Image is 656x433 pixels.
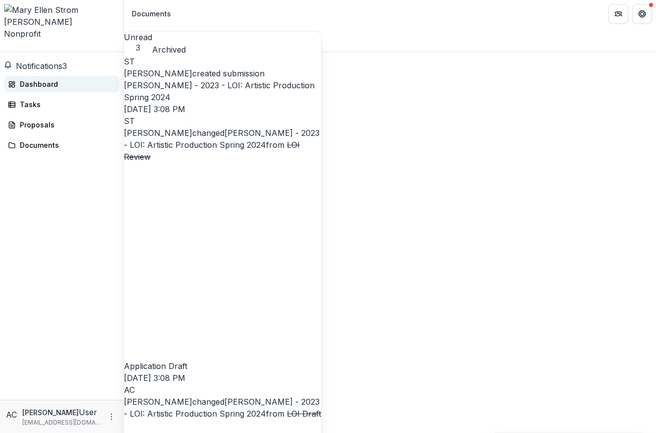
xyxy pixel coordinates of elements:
nav: breadcrumb [128,6,175,21]
p: created submission [124,67,321,103]
div: Tasks [20,99,111,110]
div: Documents [20,140,111,150]
span: [PERSON_NAME] [124,128,192,138]
a: Tasks [4,96,119,113]
span: 3 [62,61,67,71]
s: LOI Draft [287,409,321,419]
p: [EMAIL_ADDRESS][DOMAIN_NAME] [22,418,102,427]
div: Susan Thompson [124,115,321,127]
span: [PERSON_NAME] [124,397,192,407]
button: Get Help [632,4,652,24]
a: [PERSON_NAME] - 2023 - LOI: Artistic Production Spring 2024 [124,80,315,102]
img: Mary Ellen Strom [4,4,119,16]
button: More [106,411,117,423]
p: changed from [124,127,321,372]
span: [PERSON_NAME] [124,68,192,78]
p: User [79,406,97,418]
div: Dashboard [20,79,111,89]
p: [PERSON_NAME] [22,407,79,418]
button: Notifications3 [4,60,67,72]
a: Proposals [4,117,119,133]
p: [DATE] 3:08 PM [124,372,321,384]
button: Partners [608,4,628,24]
span: Nonprofit [4,29,41,39]
button: Unread [124,31,152,53]
div: [PERSON_NAME] [4,16,119,28]
h3: Documents [124,52,656,64]
a: Documents [4,137,119,153]
div: Ann Carlson [6,409,18,421]
p: [DATE] 3:08 PM [124,103,321,115]
div: Ann Carlson [124,384,321,396]
div: Susan Thompson [124,56,321,67]
span: Notifications [16,61,62,71]
span: 3 [124,43,152,53]
a: Dashboard [4,76,119,92]
button: Archived [152,44,186,56]
span: Application Draft [124,361,187,371]
div: Documents [132,8,171,19]
div: Proposals [20,120,111,130]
